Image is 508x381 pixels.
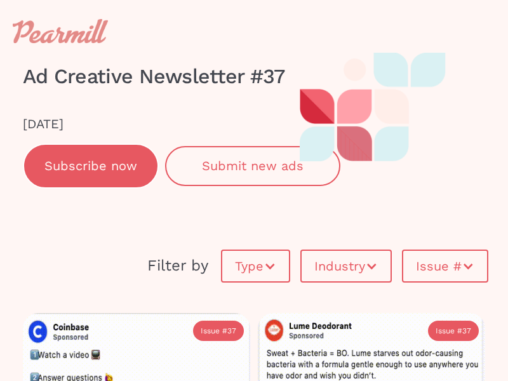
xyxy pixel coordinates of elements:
[314,260,365,272] div: Industry
[193,321,244,341] a: Issue #37
[227,324,236,337] div: 37
[462,324,471,337] div: 37
[201,324,227,337] div: Issue #
[23,53,287,100] h1: Ad Creative Newsletter #37
[235,260,264,272] div: Type
[302,247,391,285] div: Industry
[23,254,208,277] div: Filter by
[23,113,287,135] div: [DATE]
[416,260,462,272] div: Issue #
[222,247,289,285] div: Type
[403,247,487,285] div: Issue #
[165,146,340,186] a: Submit new ads
[436,324,462,337] div: Issue #
[428,321,479,341] a: Issue #37
[341,14,379,52] div: menu
[23,144,159,189] a: Subscribe now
